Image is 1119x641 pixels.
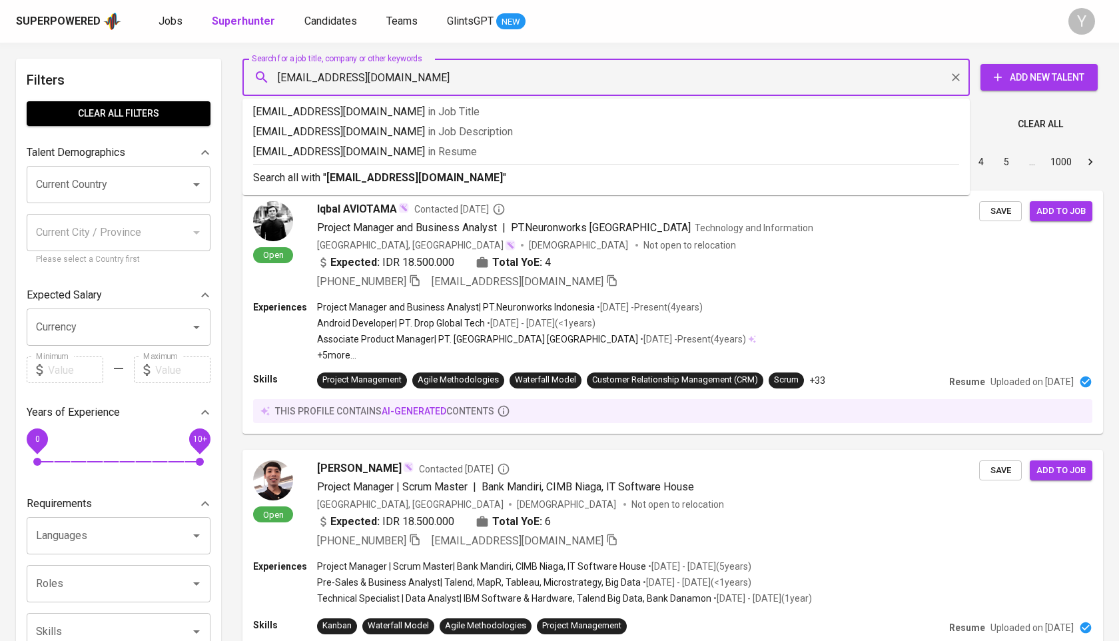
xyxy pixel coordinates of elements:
div: Waterfall Model [368,620,429,632]
p: Project Manager | Scrum Master | Bank Mandiri, CIMB Niaga, IT Software House [317,560,646,573]
p: Resume [949,621,985,634]
div: Y [1068,8,1095,35]
img: magic_wand.svg [505,240,516,251]
span: Clear All filters [37,105,200,122]
div: Superpowered [16,14,101,29]
p: Resume [949,375,985,388]
a: Superhunter [212,13,278,30]
button: Clear All filters [27,101,210,126]
span: 10+ [192,434,206,444]
span: Save [986,204,1015,219]
span: 6 [545,514,551,530]
span: in Resume [428,145,477,158]
div: Project Management [322,374,402,386]
div: Agile Methodologies [418,374,499,386]
p: Search all with " " [253,170,959,186]
span: 0 [35,434,39,444]
span: 4 [545,255,551,271]
div: Years of Experience [27,399,210,426]
button: Clear [946,68,965,87]
span: Contacted [DATE] [414,203,506,216]
div: Agile Methodologies [445,620,526,632]
span: [DEMOGRAPHIC_DATA] [517,498,618,511]
span: NEW [496,15,526,29]
span: Open [258,249,289,261]
button: Open [187,526,206,545]
a: Teams [386,13,420,30]
b: Total YoE: [492,514,542,530]
button: Open [187,175,206,194]
p: Uploaded on [DATE] [990,375,1074,388]
span: in Job Title [428,105,480,118]
p: • [DATE] - [DATE] ( 1 year ) [711,592,812,605]
p: +33 [809,374,825,387]
p: Expected Salary [27,287,102,303]
div: [GEOGRAPHIC_DATA], [GEOGRAPHIC_DATA] [317,239,516,252]
button: Save [979,201,1022,222]
span: [EMAIL_ADDRESS][DOMAIN_NAME] [432,275,603,288]
p: +5 more ... [317,348,756,362]
button: Go to page 4 [970,151,992,173]
span: Add to job [1036,463,1086,478]
b: Expected: [330,255,380,271]
button: Open [187,574,206,593]
img: app logo [103,11,121,31]
span: Save [986,463,1015,478]
span: Bank Mandiri, CIMB Niaga, IT Software House [482,480,694,493]
div: IDR 18.500.000 [317,514,454,530]
span: [PHONE_NUMBER] [317,534,406,547]
p: Technical Specialist | Data Analyst | IBM Software & Hardware, Talend Big Data, Bank Danamon [317,592,711,605]
a: OpenIqbal AVIOTAMAContacted [DATE]Project Manager and Business Analyst|PT.Neuronworks [GEOGRAPHIC... [242,191,1103,434]
span: Teams [386,15,418,27]
span: | [473,479,476,495]
div: … [1021,155,1042,169]
button: Open [187,318,206,336]
div: IDR 18.500.000 [317,255,454,271]
div: Expected Salary [27,282,210,309]
button: Add New Talent [980,64,1098,91]
p: this profile contains contents [275,404,494,418]
p: Experiences [253,301,317,314]
img: 16f553e4f7d02474eda5cd5b9a35f78f.jpeg [253,460,293,500]
input: Value [48,356,103,383]
svg: By Batam recruiter [497,462,510,476]
p: Talent Demographics [27,145,125,161]
span: AI-generated [382,406,446,416]
p: Uploaded on [DATE] [990,621,1074,634]
p: Requirements [27,496,92,512]
button: Clear All [1012,112,1068,137]
p: Years of Experience [27,404,120,420]
p: Associate Product Manager | PT. [GEOGRAPHIC_DATA] [GEOGRAPHIC_DATA] [317,332,638,346]
span: in Job Description [428,125,513,138]
button: Go to page 1000 [1046,151,1076,173]
span: [PERSON_NAME] [317,460,402,476]
a: Superpoweredapp logo [16,11,121,31]
span: Iqbal AVIOTAMA [317,201,397,217]
div: Requirements [27,490,210,517]
span: [PHONE_NUMBER] [317,275,406,288]
a: Candidates [304,13,360,30]
a: Jobs [159,13,185,30]
p: [EMAIL_ADDRESS][DOMAIN_NAME] [253,104,959,120]
input: Value [155,356,210,383]
img: magic_wand.svg [398,203,409,213]
p: [EMAIL_ADDRESS][DOMAIN_NAME] [253,144,959,160]
span: Project Manager | Scrum Master [317,480,468,493]
div: Customer Relationship Management (CRM) [592,374,758,386]
p: Skills [253,372,317,386]
button: Go to page 5 [996,151,1017,173]
span: Jobs [159,15,183,27]
button: Add to job [1030,201,1092,222]
p: • [DATE] - [DATE] ( 5 years ) [646,560,751,573]
p: Experiences [253,560,317,573]
img: magic_wand.svg [403,462,414,472]
span: Contacted [DATE] [419,462,510,476]
b: Total YoE: [492,255,542,271]
p: Project Manager and Business Analyst | PT.Neuronworks Indonesia [317,301,595,314]
button: Go to next page [1080,151,1101,173]
p: [EMAIL_ADDRESS][DOMAIN_NAME] [253,124,959,140]
p: Pre-Sales & Business Analyst | Talend, MapR, Tableau, Microstrategy, Big Data [317,576,641,589]
p: • [DATE] - [DATE] ( <1 years ) [641,576,751,589]
b: Expected: [330,514,380,530]
p: Skills [253,618,317,632]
